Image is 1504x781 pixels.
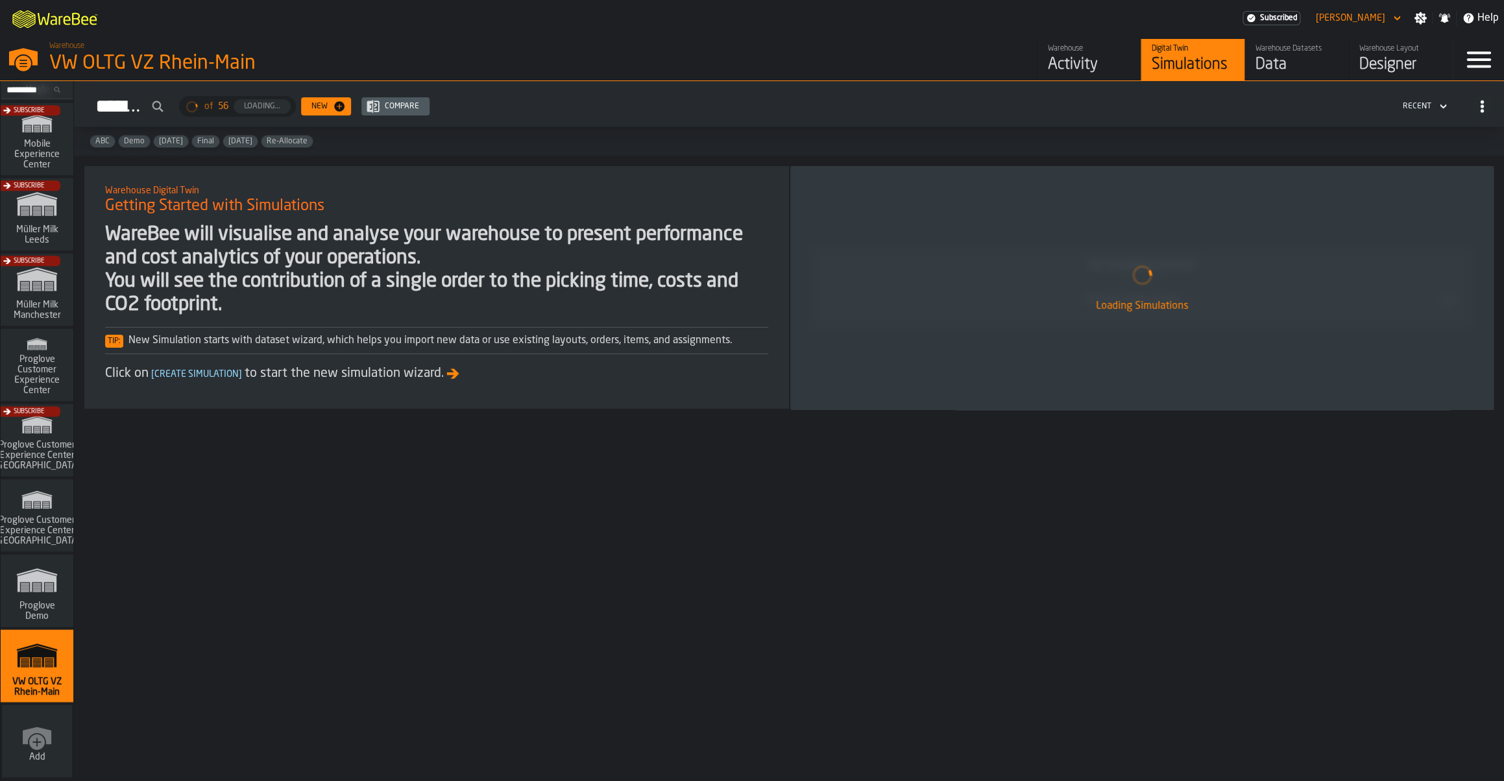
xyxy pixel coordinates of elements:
[1255,44,1338,53] div: Warehouse Datasets
[801,298,1483,314] div: Loading Simulations
[1048,54,1130,75] div: Activity
[1,253,73,328] a: link-to-/wh/i/b09612b5-e9f1-4a3a-b0a4-784729d61419/simulations
[1260,14,1297,23] span: Subscribed
[361,97,430,115] button: button-Compare
[174,96,301,117] div: ButtonLoadMore-Loading...-Prev-First-Last
[105,223,768,317] div: WareBee will visualise and analyse your warehouse to present performance and cost analytics of yo...
[1244,39,1348,80] a: link-to-/wh/i/44979e6c-6f66-405e-9874-c1e29f02a54a/data
[204,101,213,112] span: of
[1255,54,1338,75] div: Data
[1,328,73,403] a: link-to-/wh/i/ad8a128b-0962-41b6-b9c5-f48cc7973f93/simulations
[95,176,779,223] div: title-Getting Started with Simulations
[1348,39,1452,80] a: link-to-/wh/i/44979e6c-6f66-405e-9874-c1e29f02a54a/designer
[1453,39,1504,80] label: button-toggle-Menu
[14,107,44,114] span: Subscribe
[105,183,768,196] h2: Sub Title
[14,408,44,415] span: Subscribe
[306,102,333,111] div: New
[1141,39,1244,80] a: link-to-/wh/i/44979e6c-6f66-405e-9874-c1e29f02a54a/simulations
[223,137,258,146] span: Jan/25
[1,403,73,479] a: link-to-/wh/i/fa949e79-6535-42a1-9210-3ec8e248409d/simulations
[154,137,188,146] span: Feb/25
[6,354,68,396] span: Proglove Customer Experience Center
[151,370,154,379] span: [
[149,370,245,379] span: Create Simulation
[105,196,324,217] span: Getting Started with Simulations
[380,102,424,111] div: Compare
[1048,44,1130,53] div: Warehouse
[1,102,73,178] a: link-to-/wh/i/cb11a009-84d7-4d5a-887e-1404102f8323/simulations
[14,258,44,265] span: Subscribe
[301,97,351,115] button: button-New
[49,42,84,51] span: Warehouse
[84,166,789,409] div: ItemListCard-
[1398,99,1449,114] div: DropdownMenuValue-4
[1152,54,1234,75] div: Simulations
[1403,102,1431,111] div: DropdownMenuValue-4
[105,335,123,348] span: Tip:
[1,629,73,704] a: link-to-/wh/i/44979e6c-6f66-405e-9874-c1e29f02a54a/simulations
[239,102,285,111] div: Loading...
[1243,11,1300,25] div: Menu Subscription
[1311,10,1403,26] div: DropdownMenuValue-Sebastian Petruch Petruch
[1409,12,1432,25] label: button-toggle-Settings
[74,81,1504,127] h2: button-Simulations
[29,751,45,762] span: Add
[234,99,291,114] button: button-Loading...
[14,182,44,189] span: Subscribe
[1477,10,1499,26] span: Help
[239,370,242,379] span: ]
[1359,54,1442,75] div: Designer
[261,137,313,146] span: Re-Allocate
[1,178,73,253] a: link-to-/wh/i/9ddcc54a-0a13-4fa4-8169-7a9b979f5f30/simulations
[1037,39,1141,80] a: link-to-/wh/i/44979e6c-6f66-405e-9874-c1e29f02a54a/feed/
[90,137,115,146] span: ABC
[1152,44,1234,53] div: Digital Twin
[1457,10,1504,26] label: button-toggle-Help
[6,601,68,621] span: Proglove Demo
[1,479,73,554] a: link-to-/wh/i/b725f59e-a7b8-4257-9acf-85a504d5909c/simulations
[1,554,73,629] a: link-to-/wh/i/e36b03eb-bea5-40ab-83a2-6422b9ded721/simulations
[2,704,72,780] a: link-to-/wh/new
[105,365,768,383] div: Click on to start the new simulation wizard.
[6,676,68,697] span: VW OLTG VZ Rhein-Main
[1359,44,1442,53] div: Warehouse Layout
[105,333,768,348] div: New Simulation starts with dataset wizard, which helps you import new data or use existing layout...
[192,137,219,146] span: Final
[119,137,150,146] span: Demo
[218,101,228,112] span: 56
[1433,12,1456,25] label: button-toggle-Notifications
[49,52,400,75] div: VW OLTG VZ Rhein-Main
[1243,11,1300,25] a: link-to-/wh/i/44979e6c-6f66-405e-9874-c1e29f02a54a/settings/billing
[790,166,1494,410] div: ItemListCard-
[1316,13,1385,23] div: DropdownMenuValue-Sebastian Petruch Petruch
